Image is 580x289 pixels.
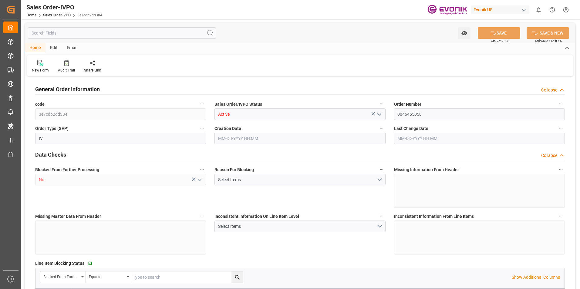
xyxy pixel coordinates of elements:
[557,124,565,132] button: Last Change Date
[46,43,62,53] div: Edit
[35,85,100,93] h2: General Order Information
[214,125,241,132] span: Creation Date
[35,260,84,267] span: Line Item Blocking Status
[378,124,386,132] button: Creation Date
[86,271,131,283] button: open menu
[458,27,470,39] button: open menu
[214,174,385,185] button: open menu
[35,167,99,173] span: Blocked From Further Processing
[214,133,385,144] input: MM-DD-YYYY HH:MM
[378,212,386,220] button: Inconsistent Information On Line Item Level
[198,124,206,132] button: Order Type (SAP)
[214,213,299,220] span: Inconsistent Information On Line Item Level
[545,3,559,17] button: Help Center
[214,167,254,173] span: Reason For Blocking
[394,213,474,220] span: Inconsistent Information From Line Items
[471,4,532,15] button: Evonik US
[25,43,46,53] div: Home
[58,68,75,73] div: Audit Trail
[32,68,49,73] div: New Form
[378,165,386,173] button: Reason For Blocking
[89,273,125,280] div: Equals
[394,125,428,132] span: Last Change Date
[535,38,562,43] span: Ctrl/CMD + Shift + S
[478,27,520,39] button: SAVE
[198,100,206,108] button: code
[427,5,467,15] img: Evonik-brand-mark-Deep-Purple-RGB.jpeg_1700498283.jpeg
[35,101,45,108] span: code
[231,271,243,283] button: search button
[195,175,204,184] button: open menu
[541,87,557,93] div: Collapse
[394,133,565,144] input: MM-DD-YYYY HH:MM
[214,101,262,108] span: Sales Order/IVPO Status
[394,167,459,173] span: Missing Information From Header
[26,3,102,12] div: Sales Order-IVPO
[471,5,529,14] div: Evonik US
[28,27,216,39] input: Search Fields
[378,100,386,108] button: Sales Order/IVPO Status
[541,152,557,159] div: Collapse
[198,212,206,220] button: Missing Master Data From Header
[394,101,421,108] span: Order Number
[512,274,560,281] p: Show Additional Columns
[84,68,101,73] div: Share Link
[557,212,565,220] button: Inconsistent Information From Line Items
[35,125,69,132] span: Order Type (SAP)
[198,165,206,173] button: Blocked From Further Processing
[557,165,565,173] button: Missing Information From Header
[527,27,569,39] button: SAVE & NEW
[491,38,508,43] span: Ctrl/CMD + S
[218,177,377,183] div: Select Items
[35,213,101,220] span: Missing Master Data From Header
[214,221,385,232] button: open menu
[131,271,243,283] input: Type to search
[218,223,377,230] div: Select Items
[43,13,71,17] a: Sales Order-IVPO
[26,13,36,17] a: Home
[62,43,82,53] div: Email
[374,110,383,119] button: open menu
[40,271,86,283] button: open menu
[557,100,565,108] button: Order Number
[43,273,79,280] div: Blocked From Further Processing
[35,151,66,159] h2: Data Checks
[532,3,545,17] button: show 0 new notifications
